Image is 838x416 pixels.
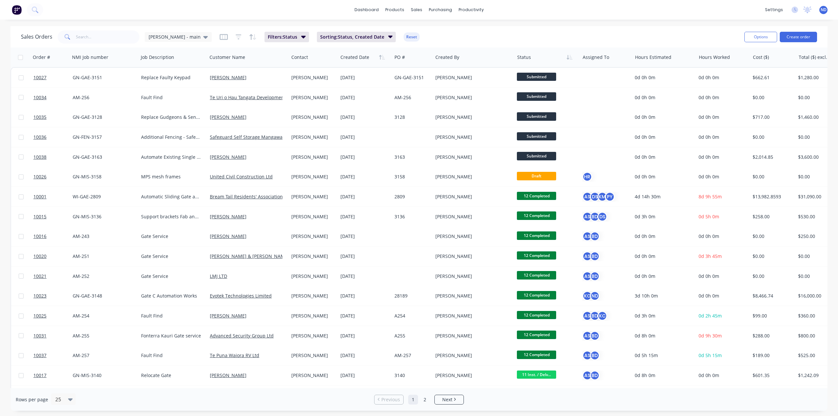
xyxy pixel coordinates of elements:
div: GN-MIS-3136 [73,213,133,220]
div: [DATE] [340,173,389,180]
div: Status [517,54,531,61]
a: 10038 [33,147,73,167]
div: [PERSON_NAME] [291,293,333,299]
span: 12 Completed [517,192,556,200]
div: [DATE] [340,94,389,101]
div: A254 [394,313,428,319]
div: 0d 3h 0m [635,213,690,220]
a: 10003 [33,386,73,405]
a: 10016 [33,226,73,246]
span: 12 Completed [517,311,556,319]
div: $8,466.74 [753,293,791,299]
div: Hours Estimated [635,54,671,61]
a: [PERSON_NAME] [210,313,246,319]
button: ASBD [582,331,600,341]
div: 0d 0h 0m [635,253,690,260]
span: Submitted [517,92,556,100]
span: 12 Completed [517,231,556,240]
div: [PERSON_NAME] [291,193,333,200]
div: AS [582,311,592,321]
div: ND [590,291,600,301]
div: [DATE] [340,313,389,319]
div: [PERSON_NAME] [291,352,333,359]
div: Gate C Automation Works [141,293,201,299]
span: 0d 0h 0m [699,94,719,100]
div: AM-252 [73,273,133,280]
div: Customer Name [209,54,245,61]
a: 10025 [33,306,73,326]
div: Cost ($) [753,54,769,61]
span: 8d 9h 55m [699,193,722,200]
span: 0d 0h 0m [699,134,719,140]
div: BD [590,271,600,281]
div: PY [605,192,615,202]
div: Replace Faulty Keypad [141,74,201,81]
div: [PERSON_NAME] [291,213,333,220]
div: Hours Worked [699,54,730,61]
div: Gate Service [141,233,201,240]
div: [DATE] [340,273,389,280]
span: 12 Completed [517,251,556,260]
div: GN-MIS-3140 [73,372,133,379]
a: 10027 [33,68,73,87]
div: AM-256 [73,94,133,101]
div: $288.00 [753,333,791,339]
a: Te Puna Waiora RV Ltd [210,352,259,358]
span: Sorting: Status, Created Date [320,34,384,40]
h1: Sales Orders [21,34,52,40]
span: Rows per page [16,396,48,403]
a: Page 2 [420,395,430,405]
div: 3d 10h 0m [635,293,690,299]
button: ASBDDS [582,212,607,222]
div: [PERSON_NAME] [435,154,508,160]
ul: Pagination [372,395,466,405]
div: [PERSON_NAME] [435,114,508,120]
div: AS [582,231,592,241]
a: United Civil Construction Ltd [210,173,273,180]
div: BD [590,331,600,341]
a: 10001 [33,187,73,207]
div: A255 [394,333,428,339]
div: AS [582,271,592,281]
div: AS [582,371,592,380]
div: settings [762,5,786,15]
a: 10023 [33,286,73,306]
div: AS [582,192,592,202]
div: [DATE] [340,253,389,260]
span: Draft [517,172,556,180]
span: 10020 [33,253,46,260]
div: [DATE] [340,372,389,379]
div: purchasing [426,5,455,15]
span: 12 Completed [517,351,556,359]
div: [PERSON_NAME] [291,333,333,339]
div: DS [597,212,607,222]
div: [PERSON_NAME] [435,273,508,280]
div: 0d 0h 0m [635,94,690,101]
a: Next page [435,396,464,403]
a: [PERSON_NAME] [210,114,246,120]
button: HR [582,172,592,182]
div: AM-257 [394,352,428,359]
div: [DATE] [340,293,389,299]
a: 10031 [33,326,73,346]
div: productivity [455,5,487,15]
input: Search... [76,30,140,44]
span: 0d 5h 0m [699,213,719,220]
div: GN-MIS-3158 [73,173,133,180]
div: [PERSON_NAME] [435,134,508,140]
div: Fonterra Kauri Gate service [141,333,201,339]
img: Factory [12,5,22,15]
a: dashboard [351,5,382,15]
a: 10037 [33,346,73,365]
a: Bream Tail Residents' Association [210,193,283,200]
div: 0d 0h 0m [635,173,690,180]
span: 0d 0h 0m [699,293,719,299]
a: 10026 [33,167,73,187]
a: [PERSON_NAME] [210,74,246,81]
div: [PERSON_NAME] [291,74,333,81]
button: Filters:Status [264,32,309,42]
div: BD [590,231,600,241]
span: 0d 2h 45m [699,313,722,319]
span: 0d 3h 45m [699,253,722,259]
div: [DATE] [340,114,389,120]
